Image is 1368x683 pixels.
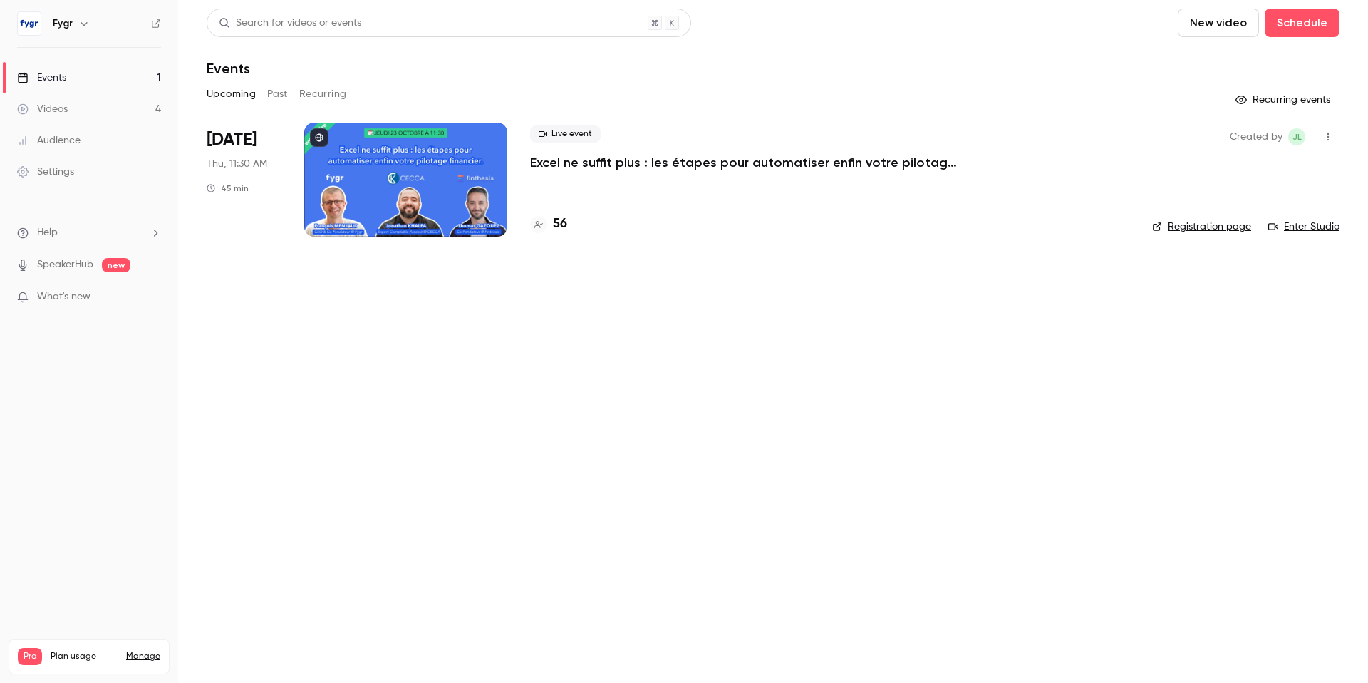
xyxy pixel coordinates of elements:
a: Registration page [1152,220,1251,234]
button: Past [267,83,288,106]
span: Created by [1230,128,1282,145]
button: Recurring [299,83,347,106]
div: Audience [17,133,81,148]
div: Search for videos or events [219,16,361,31]
a: 56 [530,215,567,234]
span: Julie le Blanc [1288,128,1305,145]
button: Schedule [1265,9,1339,37]
a: SpeakerHub [37,257,93,272]
h6: Fygr [53,16,73,31]
button: New video [1178,9,1259,37]
span: Help [37,225,58,240]
div: Settings [17,165,74,179]
div: 45 min [207,183,249,194]
a: Manage [126,651,160,662]
span: Thu, 11:30 AM [207,157,267,171]
li: help-dropdown-opener [17,225,161,240]
span: Jl [1292,128,1302,145]
span: Plan usage [51,651,118,662]
img: Fygr [18,12,41,35]
h4: 56 [553,215,567,234]
div: Videos [17,102,68,116]
span: Live event [530,125,601,143]
button: Recurring events [1229,88,1339,111]
div: Oct 23 Thu, 11:30 AM (Europe/Paris) [207,123,281,237]
button: Upcoming [207,83,256,106]
span: What's new [37,289,90,304]
a: Enter Studio [1268,220,1339,234]
h1: Events [207,60,250,77]
span: new [102,258,130,272]
span: [DATE] [207,128,257,151]
span: Pro [18,648,42,665]
div: Events [17,71,66,85]
a: Excel ne suffit plus : les étapes pour automatiser enfin votre pilotage financier. [530,154,958,171]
